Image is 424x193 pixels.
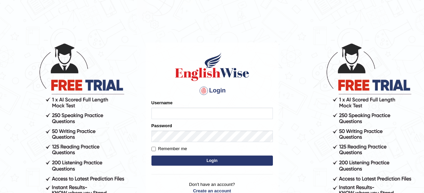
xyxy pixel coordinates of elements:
[151,156,273,166] button: Login
[151,100,173,106] label: Username
[174,52,251,82] img: Logo of English Wise sign in for intelligent practice with AI
[151,122,172,129] label: Password
[151,85,273,96] h4: Login
[151,147,156,151] input: Remember me
[151,145,187,152] label: Remember me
